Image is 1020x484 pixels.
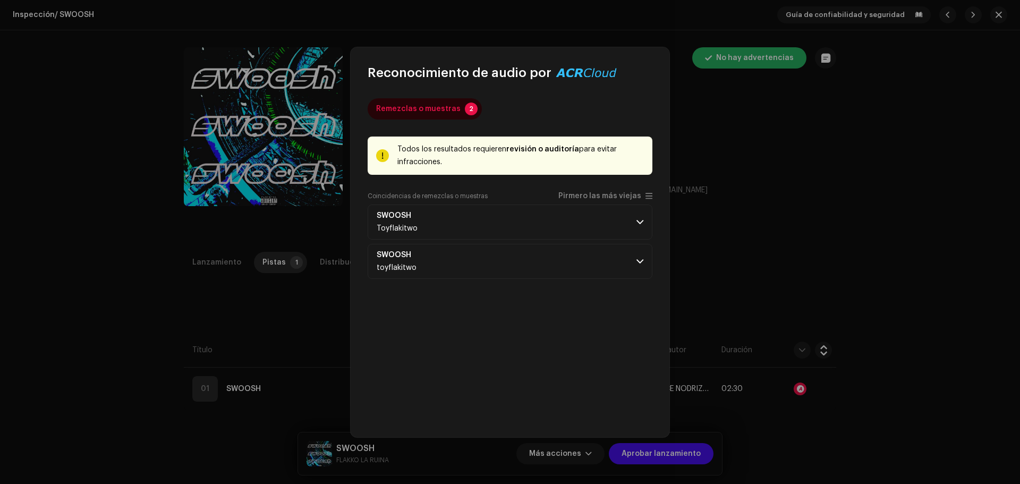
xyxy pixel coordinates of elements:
span: SWOOSH [377,251,424,259]
span: Pirmero las más viejas [558,192,641,200]
span: SWOOSH [377,211,424,220]
div: Todos los resultados requieren para evitar infracciones. [397,143,644,168]
p-accordion-header: SWOOSHToyflakitwo [368,205,652,240]
label: Coincidencias de remezclas o muestras [368,192,488,200]
span: Reconocimiento de audio por [368,64,551,81]
strong: SWOOSH [377,251,411,259]
span: Toyflakitwo [377,225,418,232]
p-togglebutton: Pirmero las más viejas [558,192,652,200]
div: Remezclas o muestras [376,98,461,120]
span: toyflakitwo [377,264,416,271]
strong: SWOOSH [377,211,411,220]
p-accordion-header: SWOOSHtoyflakitwo [368,244,652,279]
p-badge: 2 [465,103,478,115]
strong: revisión o auditoría [506,146,579,153]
